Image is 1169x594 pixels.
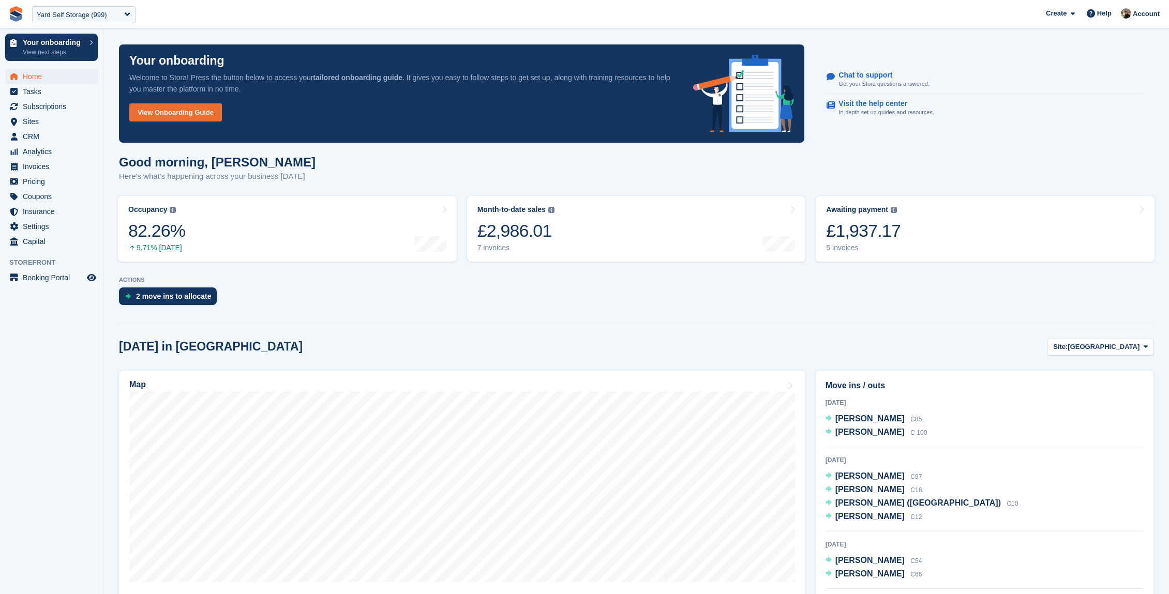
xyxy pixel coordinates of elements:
span: Coupons [23,189,85,204]
span: Site: [1053,342,1068,352]
span: Invoices [23,159,85,174]
span: C85 [910,416,922,423]
a: View Onboarding Guide [129,103,222,121]
img: icon-info-grey-7440780725fd019a000dd9b08b2336e03edf1995a4989e88bcd33f0948082b44.svg [548,207,554,213]
a: menu [5,159,98,174]
span: CRM [23,129,85,144]
span: [PERSON_NAME] [835,485,905,494]
a: menu [5,99,98,114]
a: menu [5,69,98,84]
a: Your onboarding View next steps [5,34,98,61]
span: [PERSON_NAME] [835,428,905,436]
h2: [DATE] in [GEOGRAPHIC_DATA] [119,340,303,354]
span: [PERSON_NAME] [835,471,905,480]
div: Occupancy [128,205,167,214]
span: Account [1133,9,1160,19]
span: Subscriptions [23,99,85,114]
p: Visit the help center [838,99,926,108]
span: Capital [23,234,85,249]
span: [PERSON_NAME] [835,556,905,565]
a: Chat to support Get your Stora questions answered. [827,66,1144,94]
a: menu [5,270,98,285]
div: 9.71% [DATE] [128,243,185,252]
div: Yard Self Storage (999) [37,10,107,20]
span: [GEOGRAPHIC_DATA] [1068,342,1140,352]
div: 7 invoices [477,243,554,252]
a: Awaiting payment £1,937.17 5 invoices [816,196,1155,262]
div: Awaiting payment [826,205,888,214]
span: C54 [910,557,922,565]
span: [PERSON_NAME] [835,569,905,578]
img: onboarding-info-6c161a55d2c0e0a8cae90662b2fe09162a5109e8cc188191df67fb4f79e88e88.svg [693,55,795,132]
a: [PERSON_NAME] C97 [826,470,922,483]
span: Settings [23,219,85,234]
div: [DATE] [826,455,1144,465]
span: Storefront [9,257,103,268]
img: icon-info-grey-7440780725fd019a000dd9b08b2336e03edf1995a4989e88bcd33f0948082b44.svg [170,207,176,213]
span: Analytics [23,144,85,159]
p: View next steps [23,48,84,57]
span: Pricing [23,174,85,189]
p: Chat to support [838,71,921,80]
a: menu [5,204,98,219]
span: [PERSON_NAME] ([GEOGRAPHIC_DATA]) [835,498,1001,507]
img: icon-info-grey-7440780725fd019a000dd9b08b2336e03edf1995a4989e88bcd33f0948082b44.svg [891,207,897,213]
a: Visit the help center In-depth set up guides and resources. [827,94,1144,122]
a: [PERSON_NAME] C12 [826,510,922,524]
h2: Map [129,380,146,389]
a: [PERSON_NAME] ([GEOGRAPHIC_DATA]) C10 [826,497,1018,510]
span: [PERSON_NAME] [835,414,905,423]
a: menu [5,114,98,129]
a: menu [5,129,98,144]
strong: tailored onboarding guide [313,73,402,82]
img: move_ins_to_allocate_icon-fdf77a2bb77ea45bf5b3d319d69a93e2d87916cf1d5bf7949dd705db3b84f3ca.svg [125,293,131,299]
h2: Move ins / outs [826,379,1144,392]
span: Create [1046,8,1067,19]
a: [PERSON_NAME] C 100 [826,426,927,439]
span: Sites [23,114,85,129]
button: Site: [GEOGRAPHIC_DATA] [1047,339,1153,356]
span: Tasks [23,84,85,99]
div: £2,986.01 [477,220,554,241]
a: [PERSON_NAME] C66 [826,568,922,581]
span: C12 [910,513,922,521]
a: [PERSON_NAME] C54 [826,554,922,568]
a: menu [5,219,98,234]
a: [PERSON_NAME] C16 [826,483,922,497]
img: stora-icon-8386f47178a22dfd0bd8f6a31ec36ba5ce8667c1dd55bd0f319d3a0aa187defe.svg [8,6,24,22]
img: Oliver Bruce [1121,8,1131,19]
a: menu [5,174,98,189]
a: menu [5,84,98,99]
p: Your onboarding [129,55,224,67]
a: menu [5,189,98,204]
a: Occupancy 82.26% 9.71% [DATE] [118,196,457,262]
p: ACTIONS [119,277,1153,283]
span: Insurance [23,204,85,219]
span: C16 [910,486,922,494]
p: Your onboarding [23,39,84,46]
a: Preview store [85,271,98,284]
a: menu [5,234,98,249]
div: Month-to-date sales [477,205,546,214]
div: [DATE] [826,398,1144,407]
h1: Good morning, [PERSON_NAME] [119,155,316,169]
span: Booking Portal [23,270,85,285]
span: C66 [910,571,922,578]
span: C 100 [910,429,927,436]
div: [DATE] [826,540,1144,549]
div: £1,937.17 [826,220,901,241]
span: [PERSON_NAME] [835,512,905,521]
p: Get your Stora questions answered. [838,80,929,88]
p: Here's what's happening across your business [DATE] [119,171,316,182]
p: Welcome to Stora! Press the button below to access your . It gives you easy to follow steps to ge... [129,72,677,95]
p: In-depth set up guides and resources. [838,108,934,117]
a: 2 move ins to allocate [119,287,222,310]
div: 2 move ins to allocate [136,292,212,300]
div: 5 invoices [826,243,901,252]
a: [PERSON_NAME] C85 [826,413,922,426]
span: C10 [1007,500,1018,507]
span: Home [23,69,85,84]
span: C97 [910,473,922,480]
a: Month-to-date sales £2,986.01 7 invoices [467,196,806,262]
a: menu [5,144,98,159]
